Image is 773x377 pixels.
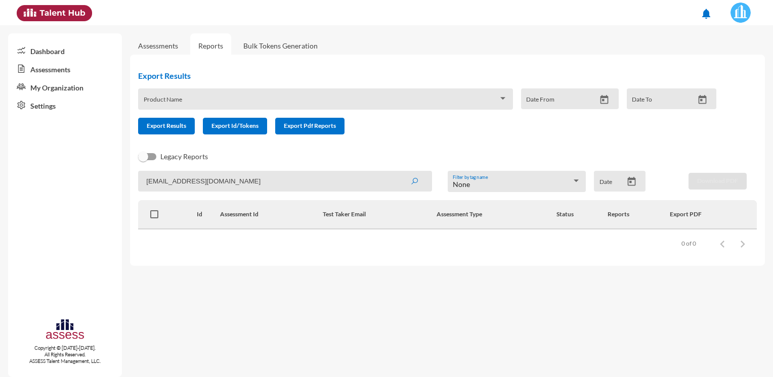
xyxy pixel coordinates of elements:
th: Id [197,200,220,229]
a: Bulk Tokens Generation [235,33,326,58]
button: Open calendar [623,176,640,187]
button: Export Results [138,118,195,134]
button: Download PDF [689,173,747,190]
button: Next page [733,233,753,254]
button: Open calendar [694,95,711,105]
span: Export Id/Tokens [211,122,259,129]
th: Assessment Type [437,200,556,229]
th: Test Taker Email [323,200,437,229]
span: Export Pdf Reports [284,122,336,129]
span: Download PDF [697,177,738,184]
button: Open calendar [595,95,613,105]
a: Settings [8,96,122,114]
img: assesscompany-logo.png [45,318,85,343]
p: Copyright © [DATE]-[DATE]. All Rights Reserved. ASSESS Talent Management, LLC. [8,345,122,364]
input: Search by name, token, assessment type, etc. [138,171,432,192]
a: Assessments [138,41,178,50]
a: My Organization [8,78,122,96]
button: Export Id/Tokens [203,118,267,134]
mat-icon: notifications [700,8,712,20]
h2: Export Results [138,71,724,80]
a: Dashboard [8,41,122,60]
th: Assessment Id [220,200,323,229]
th: Reports [608,200,670,229]
th: Status [556,200,608,229]
mat-paginator: Select page [138,229,757,258]
button: Export Pdf Reports [275,118,345,134]
button: Previous page [712,233,733,254]
span: Export Results [147,122,186,129]
div: 0 of 0 [681,240,696,247]
span: None [453,180,470,188]
a: Assessments [8,60,122,78]
span: Legacy Reports [160,151,208,163]
th: Export PDF [670,200,757,229]
a: Reports [190,33,231,58]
